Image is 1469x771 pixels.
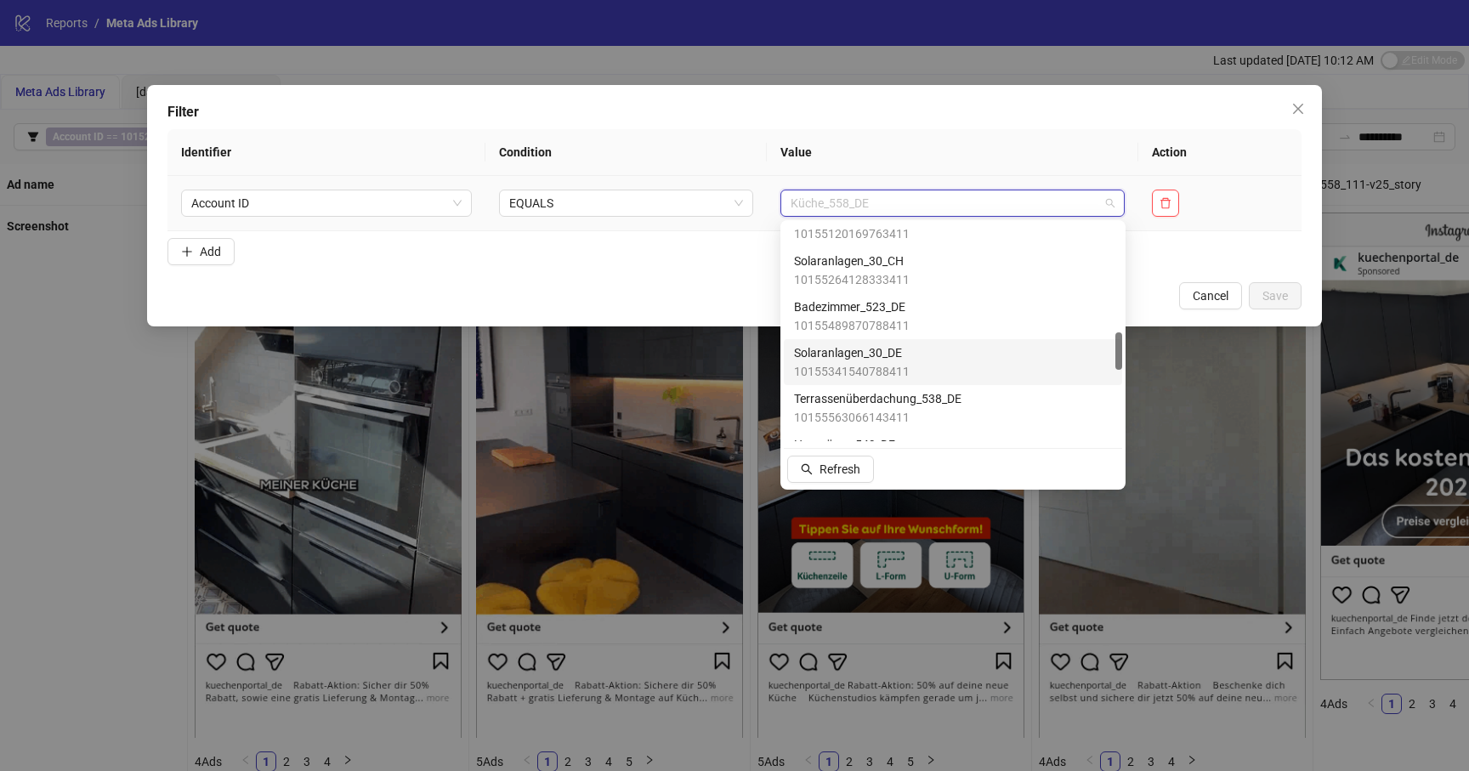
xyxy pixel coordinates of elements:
[191,190,462,216] span: Account ID
[767,129,1138,176] th: Value
[794,362,910,381] span: 10155341540788411
[784,339,1122,385] div: Solaranlagen_30_DE
[794,252,910,270] span: Solaranlagen_30_CH
[181,246,193,258] span: plus
[784,201,1122,247] div: Heizung_586_DE
[485,129,768,176] th: Condition
[1193,289,1228,303] span: Cancel
[1179,282,1242,309] button: Cancel
[794,316,910,335] span: 10155489870788411
[794,224,910,243] span: 10155120169763411
[509,190,744,216] span: EQUALS
[787,456,874,483] button: Refresh
[794,298,910,316] span: Badezimmer_523_DE
[791,190,1115,216] span: Küche_558_DE
[1138,129,1302,176] th: Action
[784,293,1122,339] div: Badezimmer_523_DE
[784,247,1122,293] div: Solaranlagen_30_CH
[794,389,961,408] span: Terrassenüberdachung_538_DE
[1249,282,1302,309] button: Save
[794,270,910,289] span: 10155264128333411
[1285,95,1312,122] button: Close
[784,431,1122,477] div: Haustüren_549_DE
[1291,102,1305,116] span: close
[794,435,896,454] span: Haustüren_549_DE
[794,343,910,362] span: Solaranlagen_30_DE
[820,462,860,476] span: Refresh
[801,463,813,475] span: search
[167,238,235,265] button: Add
[794,408,961,427] span: 10155563066143411
[167,129,485,176] th: Identifier
[167,102,1302,122] div: Filter
[1160,197,1171,209] span: delete
[200,245,221,258] span: Add
[784,385,1122,431] div: Terrassenüberdachung_538_DE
